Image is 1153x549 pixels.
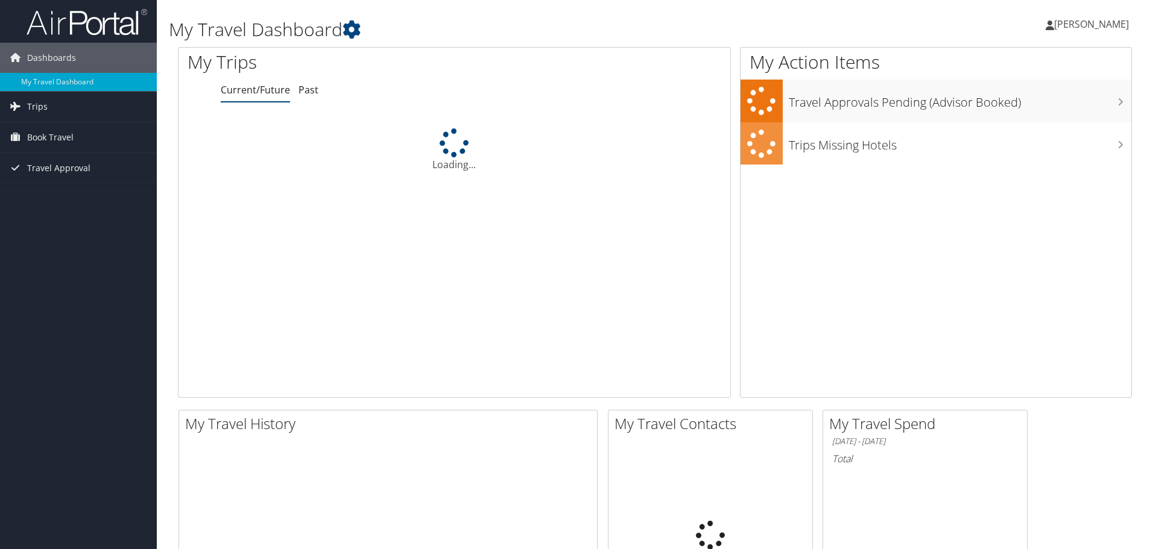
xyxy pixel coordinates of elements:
[832,436,1018,447] h6: [DATE] - [DATE]
[829,413,1027,434] h2: My Travel Spend
[1054,17,1129,31] span: [PERSON_NAME]
[789,88,1131,111] h3: Travel Approvals Pending (Advisor Booked)
[27,122,74,152] span: Book Travel
[741,80,1131,122] a: Travel Approvals Pending (Advisor Booked)
[27,92,48,122] span: Trips
[614,413,812,434] h2: My Travel Contacts
[169,17,817,42] h1: My Travel Dashboard
[185,413,597,434] h2: My Travel History
[1046,6,1141,42] a: [PERSON_NAME]
[178,128,730,172] div: Loading...
[27,8,147,36] img: airportal-logo.png
[27,43,76,73] span: Dashboards
[188,49,491,75] h1: My Trips
[221,83,290,96] a: Current/Future
[741,122,1131,165] a: Trips Missing Hotels
[741,49,1131,75] h1: My Action Items
[299,83,318,96] a: Past
[832,452,1018,465] h6: Total
[789,131,1131,154] h3: Trips Missing Hotels
[27,153,90,183] span: Travel Approval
